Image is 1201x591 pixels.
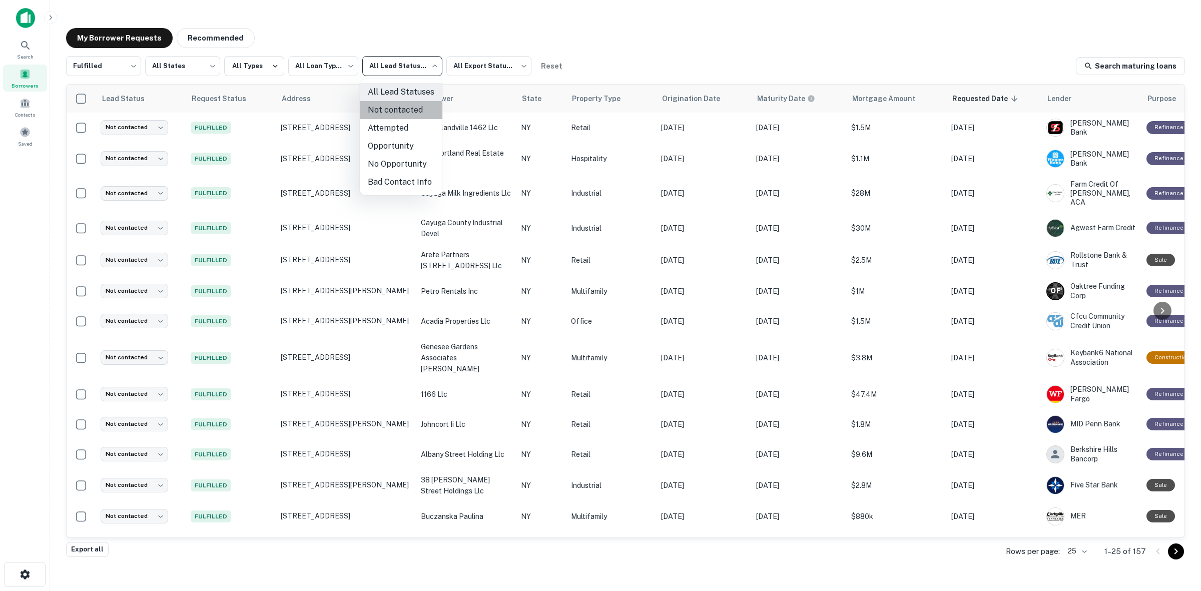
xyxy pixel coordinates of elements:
li: No Opportunity [360,155,442,173]
li: All Lead Statuses [360,83,442,101]
iframe: Chat Widget [1151,511,1201,559]
li: Bad Contact Info [360,173,442,191]
li: Not contacted [360,101,442,119]
li: Opportunity [360,137,442,155]
li: Attempted [360,119,442,137]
